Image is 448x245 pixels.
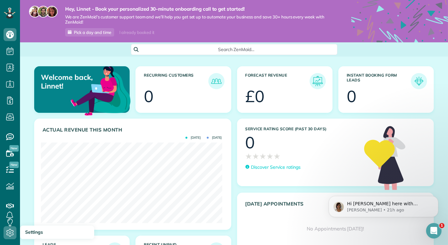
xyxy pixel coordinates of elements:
[29,6,41,17] img: maria-72a9807cf96188c08ef61303f053569d2e2a8a1cde33d635c8a3ac13582a053d.jpg
[426,223,442,239] iframe: Intercom live chat
[439,223,444,228] span: 1
[74,30,111,35] span: Pick a day and time
[43,127,224,133] h3: Actual Revenue this month
[245,127,358,131] h3: Service Rating score (past 30 days)
[69,59,132,122] img: dashboard_welcome-42a62b7d889689a78055ac9021e634bf52bae3f8056760290aed330b23ab8690.png
[9,145,19,152] span: New
[245,201,410,216] h3: [DATE] Appointments
[185,136,201,139] span: [DATE]
[210,75,223,88] img: icon_recurring_customers-cf858462ba22bcd05b5a5880d41d6543d210077de5bb9ebc9590e49fd87d84ed.png
[65,6,332,12] strong: Hey, Linnet - Book your personalized 30-minute onboarding call to get started!
[251,164,301,171] p: Discover Service ratings
[245,164,301,171] a: Discover Service ratings
[245,151,253,162] span: ★
[65,28,114,37] a: Pick a day and time
[413,75,425,88] img: icon_form_leads-04211a6a04a5b2264e4ee56bc0799ec3eb69b7e499cbb523a139df1d13a81ae0.png
[237,216,434,242] div: No Appointments [DATE]!
[245,88,265,104] div: £0
[37,6,49,17] img: jorge-587dff0eeaa6aab1f244e6dc62b8924c3b6ad411094392a53c71c6c4a576187d.jpg
[65,14,332,25] span: We are ZenMaid’s customer support team and we’ll help you get set up to automate your business an...
[245,73,310,89] h3: Forecast Revenue
[319,182,448,228] iframe: Intercom notifications message
[207,136,222,139] span: [DATE]
[252,151,259,162] span: ★
[266,151,274,162] span: ★
[311,75,324,88] img: icon_forecast_revenue-8c13a41c7ed35a8dcfafea3cbb826a0462acb37728057bba2d056411b612bbbe.png
[25,229,43,235] span: Settings
[144,73,208,89] h3: Recurring Customers
[20,226,94,239] a: Settings
[9,162,19,168] span: New
[347,73,411,89] h3: Instant Booking Form Leads
[259,151,266,162] span: ★
[41,73,98,90] p: Welcome back, Linnet!
[46,6,58,17] img: michelle-19f622bdf1676172e81f8f8fba1fb50e276960ebfe0243fe18214015130c80e4.jpg
[245,134,255,151] div: 0
[347,88,356,104] div: 0
[115,28,158,37] div: I already booked it
[144,88,154,104] div: 0
[274,151,281,162] span: ★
